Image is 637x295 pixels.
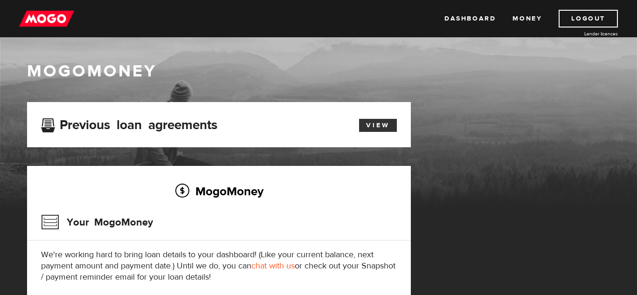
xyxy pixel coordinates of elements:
[27,62,610,81] h1: MogoMoney
[559,10,618,27] a: Logout
[41,249,397,283] p: We're working hard to bring loan details to your dashboard! (Like your current balance, next paym...
[41,117,217,130] h3: Previous loan agreements
[359,119,397,132] a: View
[251,261,295,271] a: chat with us
[41,181,397,201] h2: MogoMoney
[512,10,542,27] a: Money
[548,30,618,37] a: Lender licences
[19,10,74,27] img: mogo_logo-11ee424be714fa7cbb0f0f49df9e16ec.png
[41,210,153,234] h3: Your MogoMoney
[444,10,496,27] a: Dashboard
[450,78,637,295] iframe: LiveChat chat widget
